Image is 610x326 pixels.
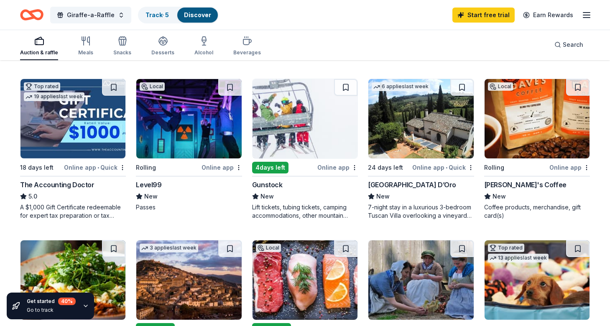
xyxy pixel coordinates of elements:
[20,49,58,56] div: Auction & raffle
[194,33,213,60] button: Alcohol
[252,79,358,220] a: Image for Gunstock4days leftOnline appGunstockNewLift tickets, tubing tickets, camping accommodat...
[484,79,590,220] a: Image for Dave's CoffeeLocalRollingOnline app[PERSON_NAME]'s CoffeeNewCoffee products, merchandis...
[20,79,126,220] a: Image for The Accounting DoctorTop rated19 applieslast week18 days leftOnline app•QuickThe Accoun...
[518,8,578,23] a: Earn Rewards
[376,191,390,201] span: New
[488,82,513,91] div: Local
[484,163,504,173] div: Rolling
[136,79,242,211] a: Image for Level99LocalRollingOnline appLevel99NewPasses
[113,49,131,56] div: Snacks
[20,163,54,173] div: 18 days left
[136,79,241,158] img: Image for Level99
[563,40,583,50] span: Search
[485,79,590,158] img: Image for Dave's Coffee
[20,203,126,220] div: A $1,000 Gift Certificate redeemable for expert tax preparation or tax resolution services—recipi...
[28,191,37,201] span: 5.0
[368,180,456,190] div: [GEOGRAPHIC_DATA] D’Oro
[484,180,567,190] div: [PERSON_NAME]'s Coffee
[252,203,358,220] div: Lift tickets, tubing tickets, camping accommodations, other mountain activity passes
[493,191,506,201] span: New
[27,307,76,313] div: Go to track
[78,49,93,56] div: Meals
[136,240,241,320] img: Image for Hill Town Tours
[233,49,261,56] div: Beverages
[136,163,156,173] div: Rolling
[488,244,524,252] div: Top rated
[24,82,60,91] div: Top rated
[58,298,76,305] div: 40 %
[27,298,76,305] div: Get started
[260,191,274,201] span: New
[317,162,358,173] div: Online app
[97,164,99,171] span: •
[20,5,43,25] a: Home
[452,8,515,23] a: Start free trial
[549,162,590,173] div: Online app
[368,203,474,220] div: 7-night stay in a luxurious 3-bedroom Tuscan Villa overlooking a vineyard and the ancient walled ...
[136,180,161,190] div: Level99
[50,7,131,23] button: Giraffe-a-Raffle
[194,49,213,56] div: Alcohol
[368,79,473,158] img: Image for Villa Sogni D’Oro
[140,82,165,91] div: Local
[113,33,131,60] button: Snacks
[488,254,549,262] div: 13 applies last week
[368,163,403,173] div: 24 days left
[140,244,198,252] div: 3 applies last week
[485,240,590,320] img: Image for BarkBox
[151,49,174,56] div: Desserts
[412,162,474,173] div: Online app Quick
[20,79,125,158] img: Image for The Accounting Doctor
[372,82,430,91] div: 6 applies last week
[368,79,474,220] a: Image for Villa Sogni D’Oro6 applieslast week24 days leftOnline app•Quick[GEOGRAPHIC_DATA] D’OroN...
[548,36,590,53] button: Search
[151,33,174,60] button: Desserts
[256,244,281,252] div: Local
[184,11,211,18] a: Discover
[233,33,261,60] button: Beverages
[253,79,357,158] img: Image for Gunstock
[138,7,219,23] button: Track· 5Discover
[64,162,126,173] div: Online app Quick
[20,180,94,190] div: The Accounting Doctor
[202,162,242,173] div: Online app
[24,92,84,101] div: 19 applies last week
[145,11,169,18] a: Track· 5
[253,240,357,320] img: Image for Dave's Fresh Marketplace
[144,191,158,201] span: New
[252,162,288,173] div: 4 days left
[252,180,283,190] div: Gunstock
[20,240,125,320] img: Image for First Watch
[368,240,473,320] img: Image for Coggeshall Farm Museum
[20,33,58,60] button: Auction & raffle
[78,33,93,60] button: Meals
[484,203,590,220] div: Coffee products, merchandise, gift card(s)
[446,164,447,171] span: •
[136,203,242,211] div: Passes
[67,10,115,20] span: Giraffe-a-Raffle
